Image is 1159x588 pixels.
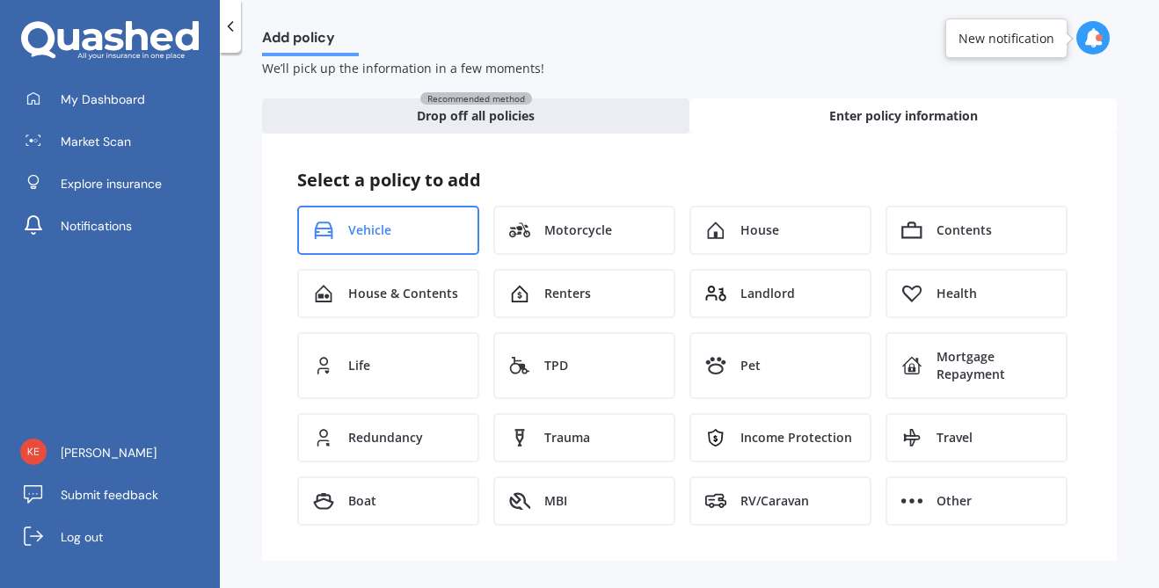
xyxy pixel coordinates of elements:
[544,492,567,510] span: MBI
[61,217,132,235] span: Notifications
[348,429,423,446] span: Redundancy
[959,30,1054,47] div: New notification
[61,528,103,546] span: Log out
[740,221,779,239] span: House
[937,429,973,446] span: Travel
[740,492,809,510] span: RV/Caravan
[13,124,220,159] a: Market Scan
[937,221,992,239] span: Contents
[61,91,145,108] span: My Dashboard
[544,429,590,446] span: Trauma
[61,175,162,192] span: Explore insurance
[937,285,977,302] span: Health
[544,285,591,302] span: Renters
[13,519,220,555] a: Log out
[20,439,47,465] img: a000feae6c926af922571123f10c7878
[61,486,158,504] span: Submit feedback
[829,107,978,125] span: Enter policy information
[544,357,568,374] span: TPD
[348,492,376,510] span: Boat
[61,444,157,461] span: [PERSON_NAME]
[740,285,795,302] span: Landlord
[13,166,220,201] a: Explore insurance
[262,29,359,53] span: Add policy
[61,133,131,150] span: Market Scan
[348,221,391,239] span: Vehicle
[13,82,220,117] a: My Dashboard
[937,348,1052,383] span: Mortgage Repayment
[348,357,370,374] span: Life
[13,208,220,243] a: Notifications
[348,285,458,302] span: House & Contents
[262,60,544,76] span: We’ll pick up the information in a few moments!
[740,429,852,446] span: Income Protection
[544,221,612,239] span: Motorcycle
[937,492,972,510] span: Other
[13,435,220,470] a: [PERSON_NAME]
[13,477,220,512] a: Submit feedback
[417,107,535,125] span: Drop off all policies
[297,169,1082,192] h3: Select a policy to add
[740,357,761,374] span: Pet
[420,92,532,105] span: Recommended method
